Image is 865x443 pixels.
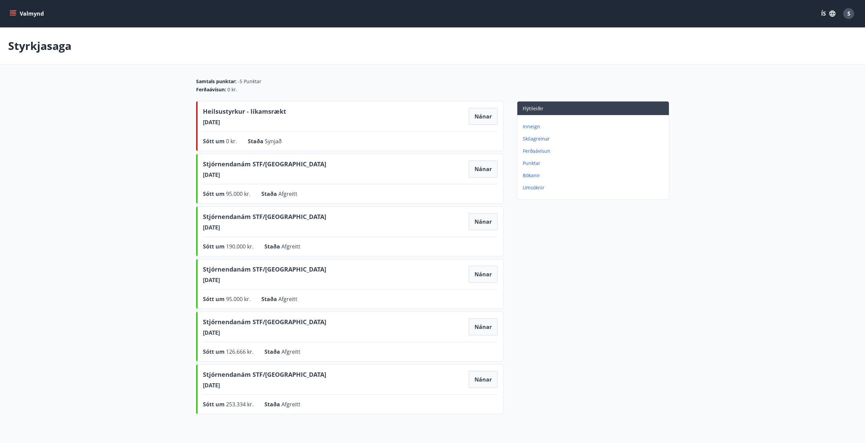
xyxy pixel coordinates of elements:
span: Stjórnendanám STF/[GEOGRAPHIC_DATA] [203,370,326,382]
span: Staða [248,137,265,145]
button: Nánar [469,108,498,125]
span: 0 kr. [226,137,237,145]
p: Ferðaávísun [523,148,666,154]
span: 0 kr. [227,86,237,93]
span: Heilsustyrkur - líkamsrækt [203,107,286,118]
button: Nánar [469,213,498,230]
span: [DATE] [203,118,286,126]
span: Staða [261,295,278,303]
button: Nánar [469,371,498,388]
span: Afgreitt [278,190,297,198]
span: Stjórnendanám STF/[GEOGRAPHIC_DATA] [203,160,326,171]
span: Samtals punktar : [196,78,237,85]
button: menu [8,7,47,20]
span: 253.334 kr. [226,401,254,408]
span: Afgreitt [278,295,297,303]
span: Sótt um [203,190,226,198]
p: Skilagreinar [523,135,666,142]
span: Ferðaávísun : [196,86,226,93]
span: 190.000 kr. [226,243,254,250]
span: Staða [261,190,278,198]
p: Inneign [523,123,666,130]
span: Sótt um [203,401,226,408]
p: Umsóknir [523,184,666,191]
span: Afgreitt [281,243,300,250]
span: Sótt um [203,295,226,303]
span: Sótt um [203,243,226,250]
span: Stjórnendanám STF/[GEOGRAPHIC_DATA] [203,212,326,224]
p: Punktar [523,160,666,167]
p: Bókanir [523,172,666,179]
span: [DATE] [203,329,326,336]
button: Nánar [469,266,498,283]
button: ÍS [817,7,839,20]
span: Stjórnendanám STF/[GEOGRAPHIC_DATA] [203,265,326,276]
span: Afgreitt [281,401,300,408]
button: Nánar [469,161,498,178]
span: Sótt um [203,137,226,145]
span: [DATE] [203,276,326,284]
span: 95.000 kr. [226,190,250,198]
p: Styrkjasaga [8,38,71,53]
button: S [841,5,857,22]
span: -5 Punktar [238,78,261,85]
span: Staða [264,348,281,355]
span: Flýtileiðir [523,105,543,112]
span: S [847,10,850,17]
span: Sótt um [203,348,226,355]
span: Staða [264,401,281,408]
span: [DATE] [203,171,326,179]
span: Stjórnendanám STF/[GEOGRAPHIC_DATA] [203,317,326,329]
span: [DATE] [203,382,326,389]
span: 126.666 kr. [226,348,254,355]
span: [DATE] [203,224,326,231]
span: Staða [264,243,281,250]
span: Synjað [265,137,282,145]
span: 95.000 kr. [226,295,250,303]
span: Afgreitt [281,348,300,355]
button: Nánar [469,318,498,335]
